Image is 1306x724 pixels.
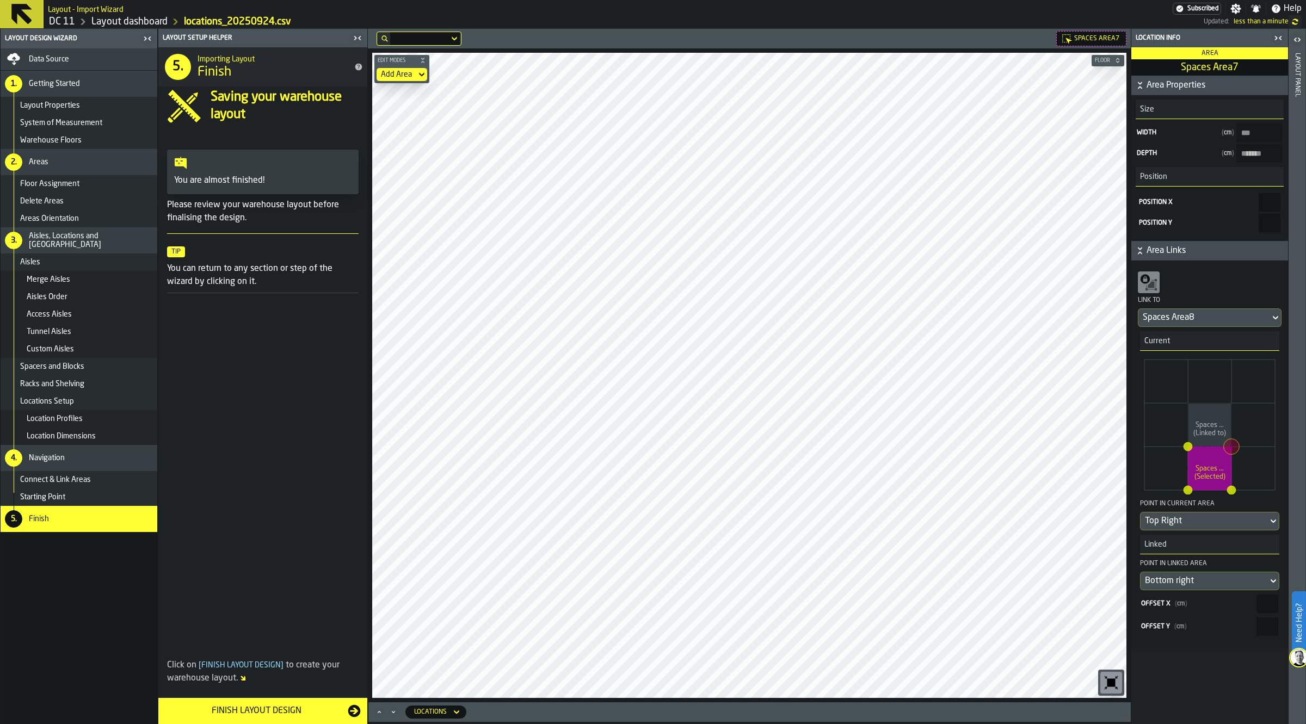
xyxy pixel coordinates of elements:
label: button-toggle-Help [1266,2,1306,15]
button: Minimize [387,707,400,717]
label: Need Help? [1293,592,1305,653]
div: Point in current areaDropdownMenuValue-topRight [1140,499,1279,530]
li: menu Layout Properties [1,97,157,114]
li: menu Aisles Order [1,288,157,306]
div: Click on to create your warehouse layout. [167,659,359,685]
span: Finish [29,515,49,523]
h3: title-section-Size [1136,100,1284,119]
div: DropdownMenuValue-add-area [381,70,412,79]
h3: title-section-Position [1136,167,1284,187]
li: menu Locations Setup [1,393,157,410]
span: Connect & Link Areas [20,475,91,484]
div: Menu Subscription [1173,3,1221,15]
label: react-aria1477558370-:rqi: [1138,214,1282,232]
input: react-aria1477558370-:rqg: react-aria1477558370-:rqg: [1259,193,1280,212]
li: menu Data Source [1,48,157,71]
label: button-toggle-Settings [1226,3,1246,14]
span: Position [1136,172,1167,181]
li: menu Areas Orientation [1,210,157,227]
input: react-aria1477558370-:rqi: react-aria1477558370-:rqi: [1259,214,1280,232]
span: Navigation [29,454,65,462]
span: ( [1222,150,1224,157]
header: Layout Design Wizard [1,29,157,48]
tspan: (Selected) [1194,473,1225,480]
li: menu Location Profiles [1,410,157,428]
div: 3. [5,232,22,249]
button: button- [1092,55,1124,66]
button: button- [374,55,429,66]
li: menu Connect & Link Areas [1,471,157,488]
span: Help [1284,2,1302,15]
div: 2. [5,153,22,171]
label: button-toggle-undefined [1289,15,1302,28]
label: button-toggle-Close me [140,32,155,45]
div: 1. [5,75,22,92]
span: Edit Modes [375,58,417,64]
a: link-to-/wh/i/2e91095d-d0fa-471d-87cf-b9f7f81665fc/import/layout/30b5df6f-e467-4244-a7b2-ec349674... [184,16,291,28]
span: Access Aisles [27,310,72,319]
label: react-aria1477558370-:rqg: [1138,193,1282,212]
span: Spacers and Blocks [20,362,84,371]
span: Tunnel Aisles [27,327,71,336]
div: Point in linked areaDropdownMenuValue-bottomRight [1140,559,1279,590]
span: Starting Point [20,493,65,502]
div: Layout panel [1293,51,1301,721]
p: You are almost finished! [174,174,352,187]
h2: Sub Title [48,3,124,14]
span: Getting Started [29,79,80,88]
li: menu Warehouse Floors [1,132,157,149]
div: Layout Design Wizard [3,35,140,42]
span: Aisles, Locations and [GEOGRAPHIC_DATA] [29,232,153,249]
span: Offset X [1141,601,1171,607]
header: Location Info [1131,29,1288,47]
div: 5. [5,510,22,528]
span: cm [1222,129,1234,137]
span: Delete Areas [20,197,64,206]
span: [ [199,661,201,669]
span: Tip [167,246,185,257]
button: button-Finish Layout Design [158,698,367,724]
input: react-aria1477558370-:rk5: react-aria1477558370-:rk5: [1256,595,1278,613]
span: Areas Orientation [20,214,79,223]
li: menu Navigation [1,445,157,471]
span: ] [281,661,284,669]
div: DropdownMenuValue-bottomRight [1145,574,1264,587]
span: Custom Aisles [27,345,74,354]
span: Data Source [29,55,69,64]
label: button-toggle-Close me [350,32,365,45]
h3: title-section-Current [1140,331,1279,351]
span: Position X [1139,199,1173,206]
a: link-to-/wh/i/2e91095d-d0fa-471d-87cf-b9f7f81665fc/settings/billing [1173,3,1221,15]
span: Finish [198,64,231,81]
li: menu Spacers and Blocks [1,358,157,375]
div: Point in current area [1140,499,1279,512]
label: react-aria1477558370-:rk5: [1140,595,1279,613]
span: Updated: [1204,18,1229,26]
span: Finish Layout Design [196,661,286,669]
div: DropdownMenuValue-locations [414,708,447,716]
tspan: (Linked to) [1193,430,1226,437]
p: You can return to any section or step of the wizard by clicking on it. [167,262,359,288]
li: menu Aisles, Locations and Bays [1,227,157,253]
span: ) [1232,150,1234,157]
div: hide filter [381,35,388,42]
input: react-aria1477558370-:rk7: react-aria1477558370-:rk7: [1256,617,1278,636]
span: Spaces Area7 [1133,61,1286,73]
span: Location Dimensions [27,432,96,441]
tspan: Spaces ... [1196,422,1224,429]
span: ) [1185,623,1187,630]
a: link-to-/wh/i/2e91095d-d0fa-471d-87cf-b9f7f81665fc [49,16,75,28]
li: menu Areas [1,149,157,175]
li: menu Access Aisles [1,306,157,323]
li: menu Floor Assignment [1,175,157,193]
li: menu Location Dimensions [1,428,157,445]
div: title-Finish [158,47,367,86]
span: Linked [1140,540,1167,549]
header: Layout Setup Helper [158,29,367,47]
label: input-value-Width [1136,123,1284,142]
span: Floor [1093,58,1112,64]
header: Layout panel [1289,29,1305,724]
span: Size [1136,105,1154,114]
span: Locations Setup [20,397,74,406]
span: ( [1175,601,1177,607]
